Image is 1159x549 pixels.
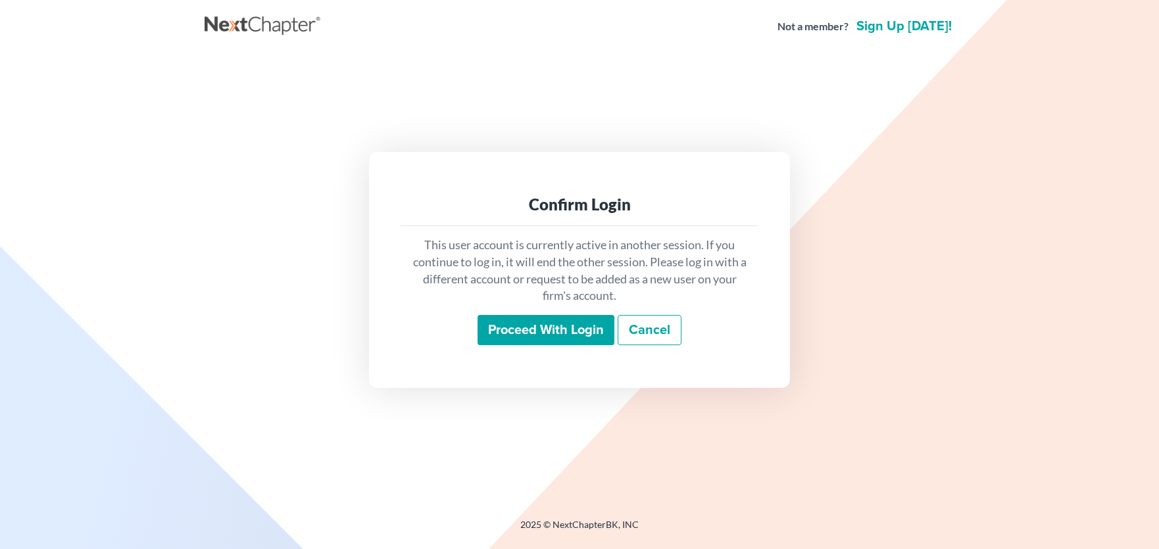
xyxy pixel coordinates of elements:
[478,315,614,345] input: Proceed with login
[777,19,849,34] strong: Not a member?
[411,194,748,215] div: Confirm Login
[411,237,748,304] p: This user account is currently active in another session. If you continue to log in, it will end ...
[854,20,954,33] a: Sign up [DATE]!
[618,315,681,345] a: Cancel
[205,518,954,542] div: 2025 © NextChapterBK, INC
